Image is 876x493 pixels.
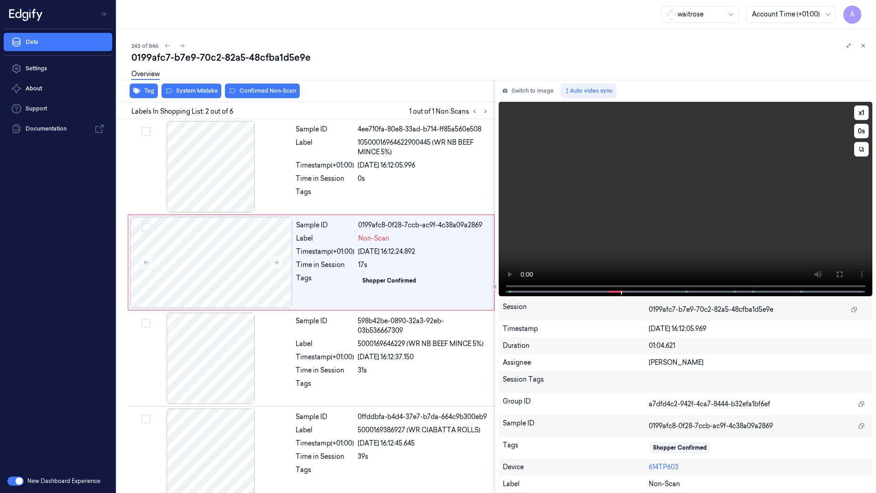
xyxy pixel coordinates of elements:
div: Session Tags [503,375,649,389]
button: System Mistake [162,84,221,98]
div: Assignee [503,358,649,367]
div: Time in Session [296,174,354,184]
div: Sample ID [296,316,354,336]
div: Timestamp (+01:00) [296,247,355,257]
div: Time in Session [296,366,354,375]
div: Label [296,339,354,349]
span: 5000169386927 (WR CIABATTA ROLLS) [358,425,480,435]
button: x1 [854,105,869,120]
button: Tag [130,84,158,98]
div: [PERSON_NAME] [649,358,868,367]
div: 39s [358,452,489,462]
div: Sample ID [296,220,355,230]
div: Sample ID [503,419,649,433]
span: 243 of 846 [131,42,158,50]
div: Tags [296,187,354,202]
div: 0199afc8-0f28-7ccb-ac9f-4c38a09a2869 [358,220,489,230]
a: Documentation [4,120,112,138]
div: Label [503,479,649,489]
div: Timestamp [503,324,649,334]
button: About [4,79,112,98]
div: 01:04.621 [649,341,868,351]
div: Tags [296,465,354,480]
div: [DATE] 16:12:45.645 [358,439,489,448]
div: Tags [296,273,355,288]
div: Duration [503,341,649,351]
button: Toggle Navigation [98,7,112,21]
a: Settings [4,59,112,78]
span: 5000169646229 (WR NB BEEF MINCE 5%) [358,339,484,349]
div: 0199afc7-b7e9-70c2-82a5-48cfba1d5e9e [131,51,869,64]
a: Overview [131,69,160,80]
div: Device [503,462,649,472]
span: 0199afc7-b7e9-70c2-82a5-48cfba1d5e9e [649,305,773,315]
span: 1 out of 1 Non Scans [409,106,491,117]
span: a7dfd4c2-942f-4ca7-8444-b32efa1bf6ef [649,399,770,409]
div: Shopper Confirmed [653,444,707,452]
div: Timestamp (+01:00) [296,161,354,170]
button: Switch to image [499,84,557,98]
div: 0ffddbfa-b4d4-37e7-b7da-664c9b300eb9 [358,412,489,422]
span: Non-Scan [358,234,390,243]
div: Label [296,138,354,157]
span: 0199afc8-0f28-7ccb-ac9f-4c38a09a2869 [649,421,773,431]
div: Timestamp (+01:00) [296,439,354,448]
div: [DATE] 16:12:05.996 [358,161,489,170]
a: Data [4,33,112,51]
div: Time in Session [296,452,354,462]
a: Support [4,100,112,118]
div: [DATE] 16:12:37.150 [358,352,489,362]
div: Shopper Confirmed [362,277,416,285]
button: 0s [854,124,869,138]
button: Select row [141,127,151,136]
span: Labels In Shopping List: 2 out of 6 [131,107,233,116]
div: [DATE] 16:12:05.969 [649,324,868,334]
span: 10500016964622900445 (WR NB BEEF MINCE 5%) [358,138,489,157]
button: Confirmed Non-Scan [225,84,300,98]
div: [DATE] 16:12:24.892 [358,247,489,257]
div: Sample ID [296,412,354,422]
div: 17s [358,260,489,270]
div: 31s [358,366,489,375]
button: Auto video sync [561,84,616,98]
div: 598b42be-0890-32a3-92eb-03b536667309 [358,316,489,336]
div: Time in Session [296,260,355,270]
div: Group ID [503,397,649,411]
div: Session [503,302,649,317]
div: 0s [358,174,489,184]
button: Select row [142,223,151,232]
div: Timestamp (+01:00) [296,352,354,362]
div: Tags [503,441,649,455]
button: Select row [141,319,151,328]
span: Non-Scan [649,479,680,489]
div: 614TP603 [649,462,868,472]
button: Select row [141,414,151,424]
button: A [843,5,861,24]
div: 4ee710fa-80e8-33ad-b714-ff85a560e508 [358,125,489,134]
div: Tags [296,379,354,393]
div: Label [296,425,354,435]
div: Label [296,234,355,243]
div: Sample ID [296,125,354,134]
